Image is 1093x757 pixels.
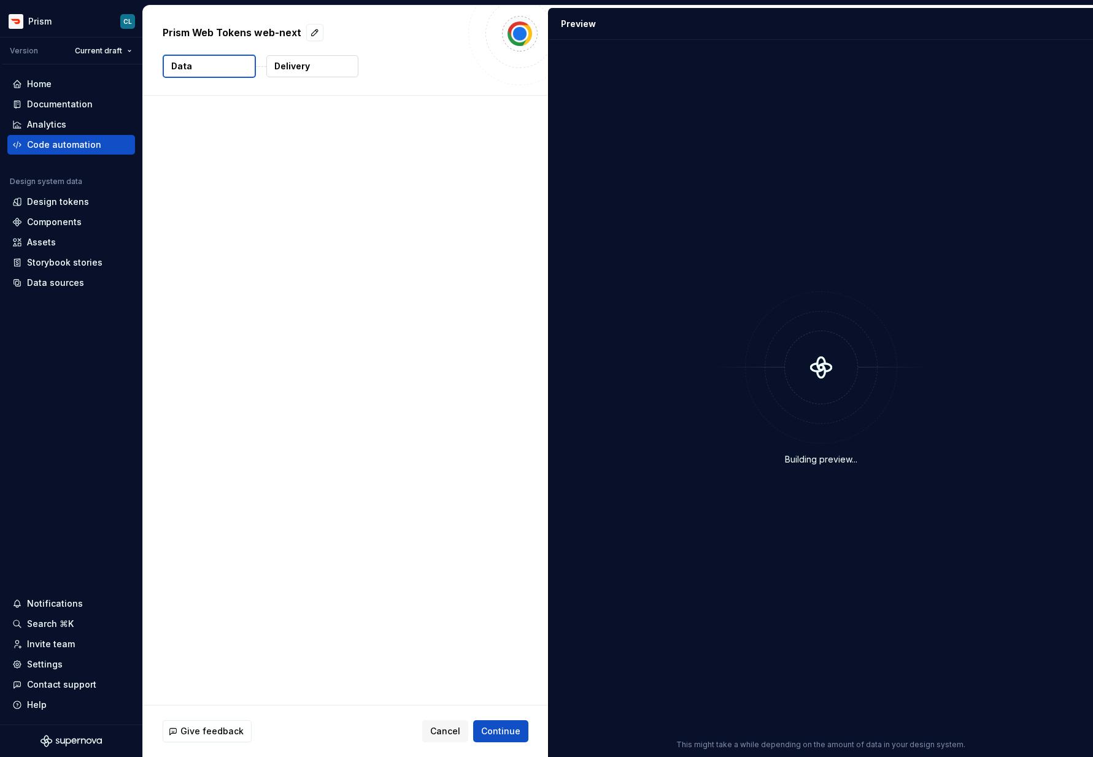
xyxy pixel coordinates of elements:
[7,594,135,613] button: Notifications
[676,740,965,750] p: This might take a while depending on the amount of data in your design system.
[163,25,301,40] p: Prism Web Tokens web-next
[123,17,132,26] div: CL
[561,18,596,30] div: Preview
[266,55,358,77] button: Delivery
[28,15,52,28] div: Prism
[7,273,135,293] a: Data sources
[27,196,89,208] div: Design tokens
[7,115,135,134] a: Analytics
[41,735,102,747] svg: Supernova Logo
[785,453,857,466] div: Building preview...
[27,618,74,630] div: Search ⌘K
[27,598,83,610] div: Notifications
[481,725,520,737] span: Continue
[473,720,528,742] button: Continue
[171,60,192,72] p: Data
[7,695,135,715] button: Help
[7,74,135,94] a: Home
[27,658,63,671] div: Settings
[27,277,84,289] div: Data sources
[27,98,93,110] div: Documentation
[274,60,310,72] p: Delivery
[163,55,256,78] button: Data
[27,678,96,691] div: Contact support
[180,725,244,737] span: Give feedback
[27,216,82,228] div: Components
[7,232,135,252] a: Assets
[10,46,38,56] div: Version
[7,212,135,232] a: Components
[69,42,137,60] button: Current draft
[27,256,102,269] div: Storybook stories
[7,94,135,114] a: Documentation
[163,720,252,742] button: Give feedback
[7,192,135,212] a: Design tokens
[27,638,75,650] div: Invite team
[7,655,135,674] a: Settings
[7,253,135,272] a: Storybook stories
[2,8,140,34] button: PrismCL
[75,46,122,56] span: Current draft
[7,675,135,694] button: Contact support
[7,135,135,155] a: Code automation
[7,614,135,634] button: Search ⌘K
[430,725,460,737] span: Cancel
[27,699,47,711] div: Help
[27,78,52,90] div: Home
[27,139,101,151] div: Code automation
[422,720,468,742] button: Cancel
[27,236,56,248] div: Assets
[9,14,23,29] img: bd52d190-91a7-4889-9e90-eccda45865b1.png
[27,118,66,131] div: Analytics
[7,634,135,654] a: Invite team
[10,177,82,186] div: Design system data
